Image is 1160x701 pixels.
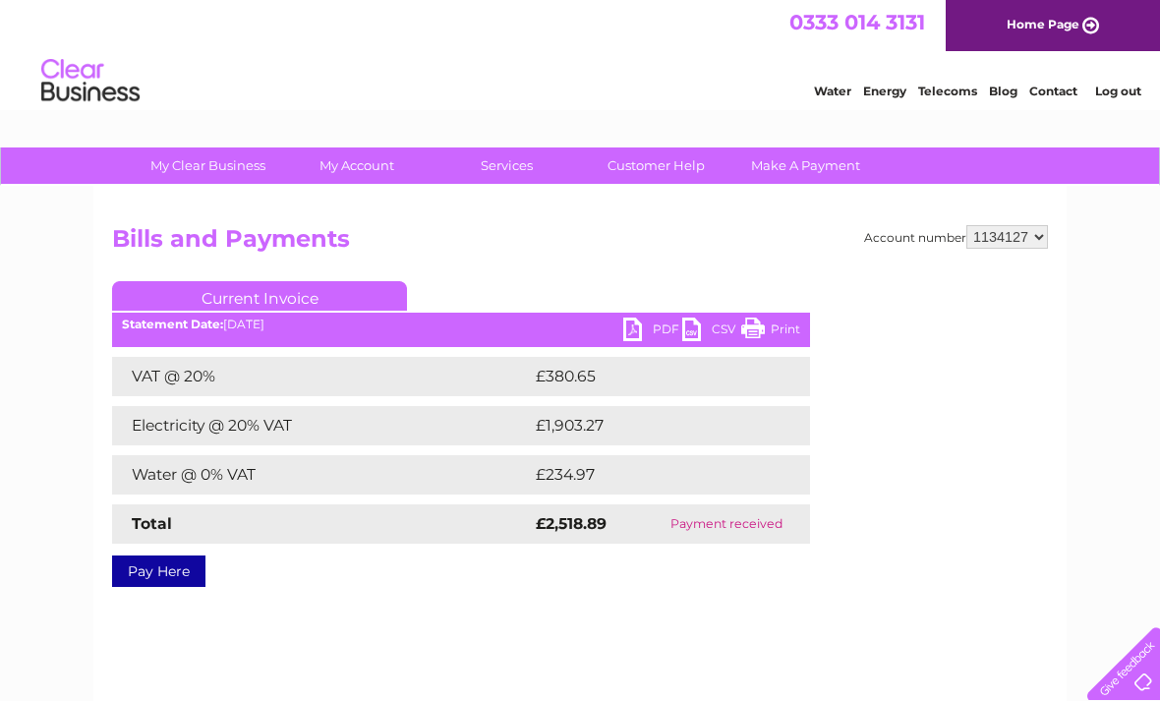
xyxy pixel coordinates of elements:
a: Make A Payment [725,147,887,184]
div: [DATE] [112,318,810,331]
a: Contact [1029,84,1077,98]
a: Water [814,84,851,98]
b: Statement Date: [122,317,223,331]
td: £380.65 [531,357,776,396]
a: Energy [863,84,906,98]
strong: £2,518.89 [536,514,607,533]
a: Log out [1095,84,1141,98]
a: PDF [623,318,682,346]
h2: Bills and Payments [112,225,1048,263]
a: Pay Here [112,555,205,587]
a: Print [741,318,800,346]
a: Blog [989,84,1017,98]
td: Payment received [642,504,810,544]
a: CSV [682,318,741,346]
td: £234.97 [531,455,776,495]
td: VAT @ 20% [112,357,531,396]
a: My Clear Business [127,147,289,184]
strong: Total [132,514,172,533]
img: logo.png [40,51,141,111]
a: Current Invoice [112,281,407,311]
a: 0333 014 3131 [789,10,925,34]
div: Account number [864,225,1048,249]
div: Clear Business is a trading name of Verastar Limited (registered in [GEOGRAPHIC_DATA] No. 3667643... [117,11,1046,95]
a: Telecoms [918,84,977,98]
a: Customer Help [575,147,737,184]
a: My Account [276,147,438,184]
td: Water @ 0% VAT [112,455,531,495]
td: £1,903.27 [531,406,779,445]
a: Services [426,147,588,184]
td: Electricity @ 20% VAT [112,406,531,445]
